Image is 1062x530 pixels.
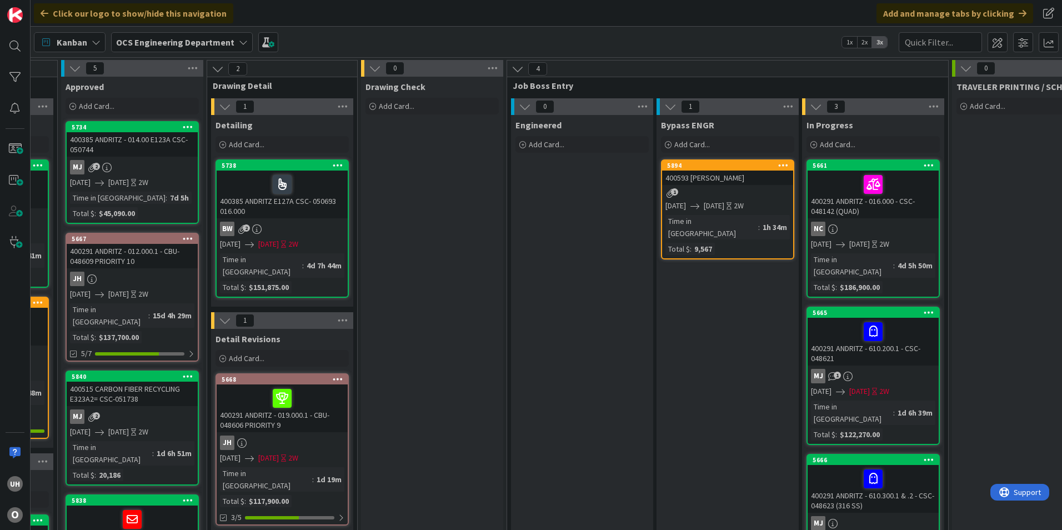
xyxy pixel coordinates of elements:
[167,192,192,204] div: 7d 5h
[70,409,84,424] div: MJ
[662,161,793,185] div: 5894400593 [PERSON_NAME]
[849,238,870,250] span: [DATE]
[513,80,934,91] span: Job Boss Entry
[217,161,348,218] div: 5738400385 ANDRITZ E127A CSC- 050693 016.000
[70,303,148,328] div: Time in [GEOGRAPHIC_DATA]
[72,123,198,131] div: 5734
[258,238,279,250] span: [DATE]
[67,272,198,286] div: JH
[808,318,939,366] div: 400291 ANDRITZ - 610.200.1 - CSC-048621
[665,243,690,255] div: Total $
[535,100,554,113] span: 0
[893,259,895,272] span: :
[217,161,348,171] div: 5738
[70,160,84,174] div: MJ
[811,401,893,425] div: Time in [GEOGRAPHIC_DATA]
[243,224,250,232] span: 2
[228,62,247,76] span: 2
[70,192,166,204] div: Time in [GEOGRAPHIC_DATA]
[93,412,100,419] span: 2
[229,139,264,149] span: Add Card...
[842,37,857,48] span: 1x
[806,119,853,131] span: In Progress
[895,407,935,419] div: 1d 6h 39m
[681,100,700,113] span: 1
[667,162,793,169] div: 5894
[288,238,298,250] div: 2W
[67,244,198,268] div: 400291 ANDRITZ - 012.000.1 - CBU-048609 PRIORITY 10
[217,436,348,450] div: JH
[67,122,198,132] div: 5734
[231,512,242,523] span: 3/5
[734,200,744,212] div: 2W
[665,215,758,239] div: Time in [GEOGRAPHIC_DATA]
[216,333,280,344] span: Detail Revisions
[154,447,194,459] div: 1d 6h 51m
[970,101,1005,111] span: Add Card...
[138,288,148,300] div: 2W
[258,452,279,464] span: [DATE]
[813,309,939,317] div: 5665
[837,281,883,293] div: $186,900.00
[67,409,198,424] div: MJ
[808,161,939,218] div: 5661400291 ANDRITZ - 016.000 - CSC-048142 (QUAD)
[66,81,104,92] span: Approved
[70,331,94,343] div: Total $
[229,353,264,363] span: Add Card...
[108,426,129,438] span: [DATE]
[96,331,142,343] div: $137,700.00
[220,281,244,293] div: Total $
[72,497,198,504] div: 5838
[813,456,939,464] div: 5666
[67,132,198,157] div: 400385 ANDRITZ - 014.00 E123A CSC-050744
[67,372,198,382] div: 5840
[7,7,23,23] img: Visit kanbanzone.com
[70,426,91,438] span: [DATE]
[81,348,92,359] span: 5/7
[70,177,91,188] span: [DATE]
[222,162,348,169] div: 5738
[216,373,349,526] a: 5668400291 ANDRITZ - 019.000.1 - CBU-048606 PRIORITY 9JH[DATE][DATE]2WTime in [GEOGRAPHIC_DATA]:1...
[220,253,302,278] div: Time in [GEOGRAPHIC_DATA]
[876,3,1033,23] div: Add and manage tabs by clicking
[811,253,893,278] div: Time in [GEOGRAPHIC_DATA]
[220,436,234,450] div: JH
[236,314,254,327] span: 1
[57,36,87,49] span: Kanban
[528,62,547,76] span: 4
[67,234,198,244] div: 5667
[72,373,198,381] div: 5840
[976,62,995,75] span: 0
[217,384,348,432] div: 400291 ANDRITZ - 019.000.1 - CBU-048606 PRIORITY 9
[86,62,104,75] span: 5
[244,495,246,507] span: :
[820,139,855,149] span: Add Card...
[94,469,96,481] span: :
[70,441,152,466] div: Time in [GEOGRAPHIC_DATA]
[674,139,710,149] span: Add Card...
[222,376,348,383] div: 5668
[811,386,831,397] span: [DATE]
[67,372,198,406] div: 5840400515 CARBON FIBER RECYCLING E323A2= CSC-051738
[108,288,129,300] span: [DATE]
[166,192,167,204] span: :
[671,188,678,196] span: 1
[67,122,198,157] div: 5734400385 ANDRITZ - 014.00 E123A CSC-050744
[220,467,312,492] div: Time in [GEOGRAPHIC_DATA]
[826,100,845,113] span: 3
[806,159,940,298] a: 5661400291 ANDRITZ - 016.000 - CSC-048142 (QUAD)NC[DATE][DATE]2WTime in [GEOGRAPHIC_DATA]:4d 5h 5...
[808,455,939,465] div: 5666
[837,428,883,441] div: $122,270.00
[66,371,199,486] a: 5840400515 CARBON FIBER RECYCLING E323A2= CSC-051738MJ[DATE][DATE]2WTime in [GEOGRAPHIC_DATA]:1d ...
[108,177,129,188] span: [DATE]
[835,428,837,441] span: :
[529,139,564,149] span: Add Card...
[220,222,234,236] div: BW
[665,200,686,212] span: [DATE]
[808,161,939,171] div: 5661
[216,119,253,131] span: Detailing
[96,469,123,481] div: 20,186
[811,281,835,293] div: Total $
[116,37,234,48] b: OCS Engineering Department
[758,221,760,233] span: :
